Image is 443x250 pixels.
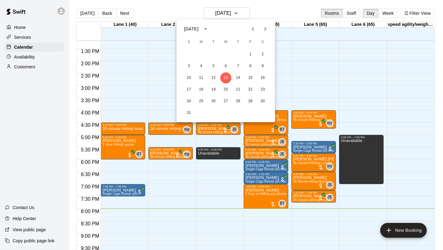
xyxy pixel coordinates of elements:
[220,96,231,107] button: 27
[245,49,256,60] button: 1
[257,61,268,72] button: 9
[245,36,256,48] span: Friday
[184,26,198,32] div: [DATE]
[183,84,194,95] button: 17
[200,24,211,34] button: calendar view is open, switch to year view
[257,36,268,48] span: Saturday
[196,96,207,107] button: 25
[220,61,231,72] button: 6
[245,96,256,107] button: 29
[245,84,256,95] button: 22
[183,107,194,119] button: 31
[208,72,219,83] button: 12
[233,61,244,72] button: 7
[208,36,219,48] span: Tuesday
[183,61,194,72] button: 3
[259,23,271,35] button: Next month
[196,84,207,95] button: 18
[257,96,268,107] button: 30
[196,61,207,72] button: 4
[183,72,194,83] button: 10
[257,84,268,95] button: 23
[208,61,219,72] button: 5
[233,84,244,95] button: 21
[220,72,231,83] button: 13
[196,72,207,83] button: 11
[208,96,219,107] button: 26
[233,36,244,48] span: Thursday
[247,23,259,35] button: Previous month
[257,49,268,60] button: 2
[183,36,194,48] span: Sunday
[208,84,219,95] button: 19
[233,72,244,83] button: 14
[245,72,256,83] button: 15
[220,84,231,95] button: 20
[233,96,244,107] button: 28
[196,36,207,48] span: Monday
[220,36,231,48] span: Wednesday
[245,61,256,72] button: 8
[183,96,194,107] button: 24
[257,72,268,83] button: 16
